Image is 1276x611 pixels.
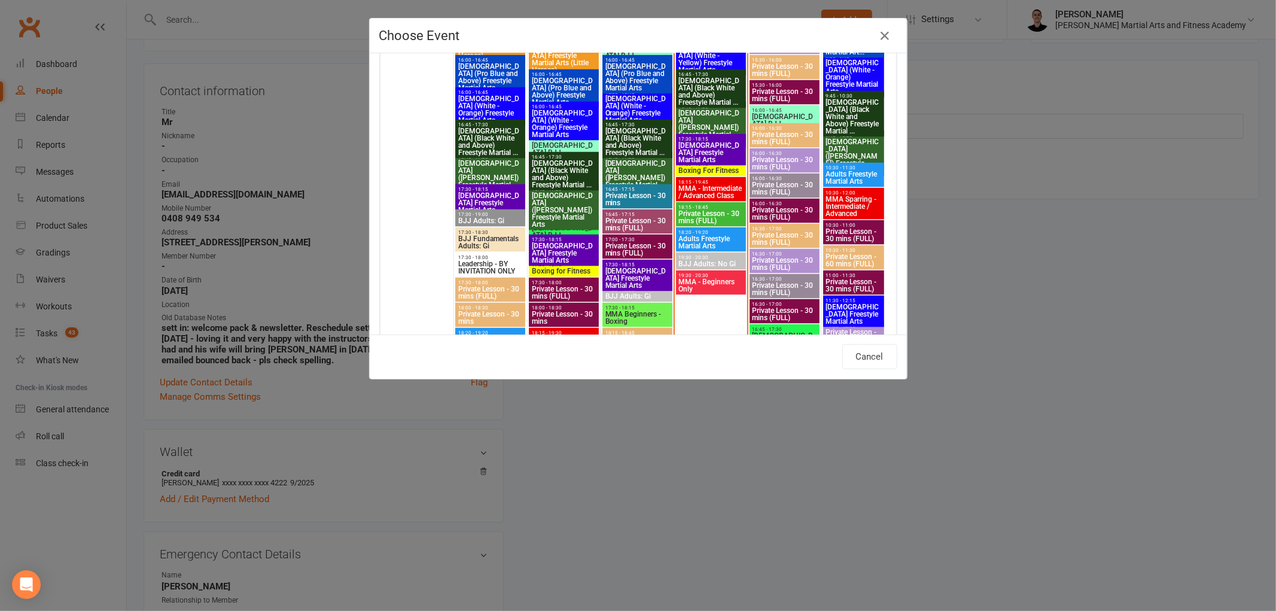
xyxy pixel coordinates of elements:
span: BJJ Adults: No Gi [678,260,744,267]
span: [DEMOGRAPHIC_DATA] Freestyle Martial Arts (Little Heroes) [531,45,597,74]
span: [DEMOGRAPHIC_DATA] Freestyle Martial Arts [678,142,744,163]
span: Private Lesson - 30 mins (FULL) [531,285,597,300]
span: 16:00 - 16:45 [752,108,818,113]
span: 19:30 - 20:30 [678,273,744,278]
span: 16:00 - 16:30 [752,176,818,181]
span: Boxing for Fitness [531,267,597,275]
span: Private Lesson - 30 mins (FULL) [678,210,744,224]
span: 16:00 - 16:45 [531,104,597,110]
span: 17:30 - 19:00 [458,212,523,217]
span: 11:00 - 11:30 [826,273,882,278]
span: [DEMOGRAPHIC_DATA] Freestyle Martial Arts [458,192,523,214]
span: Private Lesson - 60 mins (FULL) [826,253,882,267]
span: [DEMOGRAPHIC_DATA] ([PERSON_NAME]) Freestyle Martial Arts [458,160,523,196]
span: 10:30 - 11:00 [826,223,882,228]
span: 16:45 - 17:30 [605,122,671,127]
span: [DEMOGRAPHIC_DATA] (Black White and Above) Freestyle Martial ... [531,160,597,189]
span: 16:45 - 17:30 [458,122,523,127]
span: Private Lesson - 30 mins (FULL) [458,285,523,300]
span: [DEMOGRAPHIC_DATA] Freestyle Martial Arts [531,242,597,264]
span: Private Lesson - 30 mins (FULL) [752,307,818,321]
span: [DEMOGRAPHIC_DATA] BJJ [752,113,818,127]
span: 16:00 - 16:30 [752,201,818,206]
span: Leadership - BY INVITATION ONLY [458,260,523,275]
span: Private Lesson - 30 mins [605,192,671,206]
span: 10:30 - 12:00 [826,190,882,196]
span: 16:00 - 16:30 [752,126,818,131]
span: Adults Freestyle Martial Arts [826,171,882,185]
span: Private Lesson - 30 mins (FULL) [826,278,882,293]
h4: Choose Event [379,28,897,43]
span: 16:00 - 16:45 [531,72,597,77]
span: 17:30 - 18:15 [605,305,671,311]
span: 17:30 - 18:30 [458,230,523,235]
span: 16:45 - 17:15 [605,187,671,192]
span: 16:45 - 17:30 [752,327,818,332]
span: 16:45 - 17:15 [605,212,671,217]
span: 16:30 - 17:00 [752,226,818,232]
span: [DEMOGRAPHIC_DATA] (White - Yellow) Freestyle Martial Arts [678,45,744,74]
span: [DEMOGRAPHIC_DATA] ([PERSON_NAME]) Freestyle Martial Arts [826,138,882,174]
span: Private Lesson - 30 mins [458,311,523,325]
span: 17:30 - 18:00 [458,280,523,285]
span: Private Lesson - 30 mins (FULL) [752,88,818,102]
span: [DEMOGRAPHIC_DATA] BJJ [752,332,818,346]
span: 17:30 - 18:00 [531,280,597,285]
span: [DEMOGRAPHIC_DATA] BJJ [531,142,597,156]
span: [DEMOGRAPHIC_DATA] (Pro Orange and Above) Freestyle Martial Art... [826,20,882,56]
span: Private Lesson - 30 mins (FULL) [752,181,818,196]
span: Adults Freestyle Martial Arts [678,235,744,250]
button: Cancel [842,344,897,369]
span: 18:00 - 18:30 [458,305,523,311]
span: [DEMOGRAPHIC_DATA] ([PERSON_NAME]) Freestyle Martial Arts [531,192,597,228]
span: 18:15 - 18:45 [678,205,744,210]
span: 18:15 - 18:45 [605,330,671,336]
span: [DEMOGRAPHIC_DATA] ([PERSON_NAME]) Freestyle Martial Arts [678,110,744,145]
span: MMA Sparring - Intermediate / Advanced [826,196,882,217]
span: [DEMOGRAPHIC_DATA] (Black White and Above) Freestyle Martial ... [826,99,882,135]
span: 17:30 - 18:00 [458,255,523,260]
span: 18:20 - 19:20 [678,230,744,235]
span: [DEMOGRAPHIC_DATA] (Black White and Above) Freestyle Martial ... [605,127,671,156]
span: [DEMOGRAPHIC_DATA] BJJ [531,224,597,239]
span: 17:00 - 17:30 [605,237,671,242]
span: BJJ Fundamentals Adults: Gi [458,235,523,250]
span: MMA - Intermediate / Advanced Class [678,185,744,199]
span: [DEMOGRAPHIC_DATA] (White - Orange) Freestyle Martial Arts [605,95,671,124]
span: 15:30 - 16:00 [752,83,818,88]
span: MMA - Beginners Only [678,278,744,293]
span: Private Lesson - 30 mins (FULL) [752,282,818,296]
span: Private Lesson - 30 mins [531,311,597,325]
span: [DEMOGRAPHIC_DATA] Freestyle Martial Arts [605,267,671,289]
span: 16:30 - 17:00 [752,302,818,307]
span: [DEMOGRAPHIC_DATA] (White - Orange) Freestyle Martial Arts [826,59,882,95]
span: Private Lesson - 30 mins (FULL) [752,63,818,77]
div: Open Intercom Messenger [12,570,41,599]
span: Private Lesson - 30 mins (FULL) [826,329,882,343]
span: [DEMOGRAPHIC_DATA] (Black White and Above) Freestyle Martial ... [458,127,523,156]
span: 17:30 - 18:15 [605,262,671,267]
span: [DEMOGRAPHIC_DATA] (Pro Blue and Above) Freestyle Martial Arts [458,63,523,92]
span: 18:15 - 19:30 [531,330,597,336]
span: 16:30 - 17:00 [752,276,818,282]
span: Private Lesson - 30 mins (FULL) [752,257,818,271]
span: 16:00 - 16:45 [458,90,523,95]
span: 10:30 - 11:30 [826,248,882,253]
span: 16:30 - 17:00 [752,251,818,257]
span: 17:30 - 18:15 [678,136,744,142]
span: Private Lesson - 30 mins (FULL) [605,217,671,232]
span: 17:30 - 18:15 [531,237,597,242]
span: 16:00 - 16:45 [458,57,523,63]
span: 18:20 - 19:20 [458,330,523,336]
span: [DEMOGRAPHIC_DATA] (White - Orange) Freestyle Martial Arts [531,110,597,138]
span: [DEMOGRAPHIC_DATA] (Pro Blue and Above) Freestyle Martial Arts [531,77,597,106]
span: [DEMOGRAPHIC_DATA] (White - Orange) Freestyle Martial Arts [458,95,523,124]
span: BJJ Adults: Gi [605,293,671,300]
span: 16:00 - 16:45 [605,57,671,63]
span: [DEMOGRAPHIC_DATA] (Black White and Above) Freestyle Martial ... [678,77,744,106]
span: 16:45 - 17:30 [531,154,597,160]
span: Boxing For Fitness [678,167,744,174]
span: Private Lesson - 30 mins (FULL) [752,156,818,171]
span: [DEMOGRAPHIC_DATA] Freestyle Martial Arts [826,303,882,325]
span: 19:30 - 20:30 [678,255,744,260]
